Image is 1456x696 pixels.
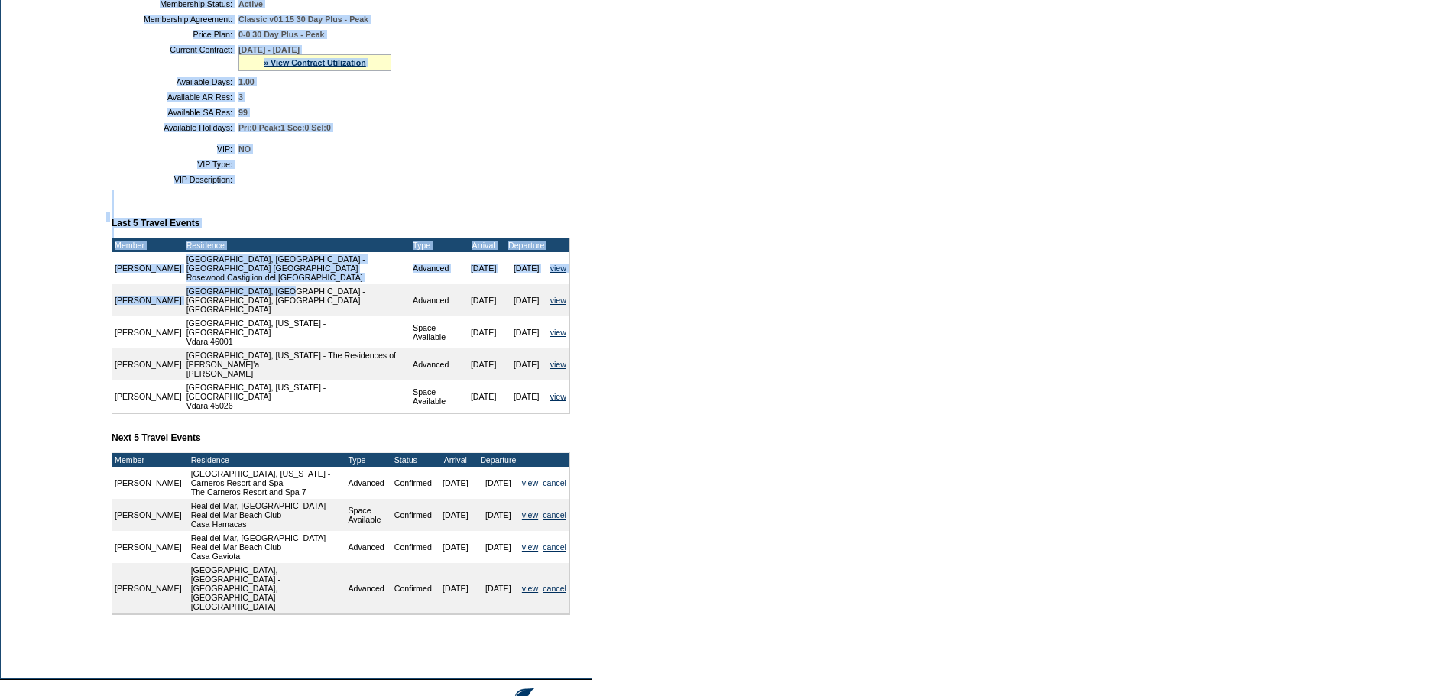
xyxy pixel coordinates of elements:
a: view [522,584,538,593]
td: [PERSON_NAME] [112,316,184,348]
td: Current Contract: [118,45,232,71]
td: [PERSON_NAME] [112,531,184,563]
td: Space Available [345,499,391,531]
td: Arrival [462,238,505,252]
b: Last 5 Travel Events [112,218,199,228]
a: view [550,328,566,337]
td: Available Holidays: [118,123,232,132]
td: Real del Mar, [GEOGRAPHIC_DATA] - Real del Mar Beach Club Casa Gaviota [189,531,346,563]
td: [PERSON_NAME] [112,252,184,284]
td: Confirmed [392,531,434,563]
span: 99 [238,108,248,117]
td: [PERSON_NAME] [112,348,184,380]
a: view [550,264,566,273]
a: view [550,360,566,369]
span: 0-0 30 Day Plus - Peak [238,30,325,39]
span: 3 [238,92,243,102]
td: [GEOGRAPHIC_DATA], [GEOGRAPHIC_DATA] - [GEOGRAPHIC_DATA] [GEOGRAPHIC_DATA] Rosewood Castiglion de... [184,252,410,284]
td: [DATE] [477,467,520,499]
td: Member [112,453,184,467]
a: view [550,392,566,401]
td: [GEOGRAPHIC_DATA], [US_STATE] - Carneros Resort and Spa The Carneros Resort and Spa 7 [189,467,346,499]
td: [DATE] [462,380,505,413]
a: cancel [543,478,566,487]
a: view [550,296,566,305]
td: [PERSON_NAME] [112,284,184,316]
td: VIP: [118,144,232,154]
td: Type [345,453,391,467]
td: [GEOGRAPHIC_DATA], [US_STATE] - The Residences of [PERSON_NAME]'a [PERSON_NAME] [184,348,410,380]
td: Confirmed [392,499,434,531]
a: cancel [543,542,566,552]
td: Price Plan: [118,30,232,39]
td: [DATE] [462,252,505,284]
td: [DATE] [505,284,548,316]
td: [DATE] [434,531,477,563]
td: [DATE] [434,563,477,613]
td: [PERSON_NAME] [112,380,184,413]
span: [DATE] - [DATE] [238,45,300,54]
a: view [522,478,538,487]
td: [DATE] [505,316,548,348]
td: VIP Type: [118,160,232,169]
td: Confirmed [392,563,434,613]
b: Next 5 Travel Events [112,432,201,443]
td: Advanced [410,348,462,380]
td: [DATE] [477,531,520,563]
td: [DATE] [477,499,520,531]
td: Real del Mar, [GEOGRAPHIC_DATA] - Real del Mar Beach Club Casa Hamacas [189,499,346,531]
td: Advanced [345,563,391,613]
td: Confirmed [392,467,434,499]
a: cancel [543,584,566,593]
td: Departure [477,453,520,467]
td: Residence [184,238,410,252]
td: [DATE] [434,467,477,499]
td: Type [410,238,462,252]
a: » View Contract Utilization [264,58,366,67]
td: [GEOGRAPHIC_DATA], [US_STATE] - [GEOGRAPHIC_DATA] Vdara 45026 [184,380,410,413]
td: Advanced [345,467,391,499]
td: [DATE] [505,380,548,413]
a: view [522,510,538,520]
td: VIP Description: [118,175,232,184]
td: [PERSON_NAME] [112,563,184,613]
td: [DATE] [505,252,548,284]
td: Advanced [345,531,391,563]
td: [GEOGRAPHIC_DATA], [US_STATE] - [GEOGRAPHIC_DATA] Vdara 46001 [184,316,410,348]
a: view [522,542,538,552]
td: Advanced [410,252,462,284]
td: Member [112,238,184,252]
span: NO [238,144,251,154]
td: [DATE] [434,499,477,531]
td: [DATE] [462,316,505,348]
td: [DATE] [462,348,505,380]
td: [GEOGRAPHIC_DATA], [GEOGRAPHIC_DATA] - [GEOGRAPHIC_DATA], [GEOGRAPHIC_DATA] [GEOGRAPHIC_DATA] [189,563,346,613]
span: Classic v01.15 30 Day Plus - Peak [238,15,368,24]
span: 1.00 [238,77,255,86]
td: [DATE] [477,563,520,613]
td: Status [392,453,434,467]
td: [PERSON_NAME] [112,499,184,531]
td: Space Available [410,316,462,348]
td: Available Days: [118,77,232,86]
td: Available SA Res: [118,108,232,117]
td: Departure [505,238,548,252]
a: cancel [543,510,566,520]
td: [GEOGRAPHIC_DATA], [GEOGRAPHIC_DATA] - [GEOGRAPHIC_DATA], [GEOGRAPHIC_DATA] [GEOGRAPHIC_DATA] [184,284,410,316]
td: Advanced [410,284,462,316]
td: Arrival [434,453,477,467]
span: Pri:0 Peak:1 Sec:0 Sel:0 [238,123,331,132]
td: Space Available [410,380,462,413]
td: [DATE] [505,348,548,380]
td: [DATE] [462,284,505,316]
td: [PERSON_NAME] [112,467,184,499]
td: Available AR Res: [118,92,232,102]
td: Membership Agreement: [118,15,232,24]
td: Residence [189,453,346,467]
